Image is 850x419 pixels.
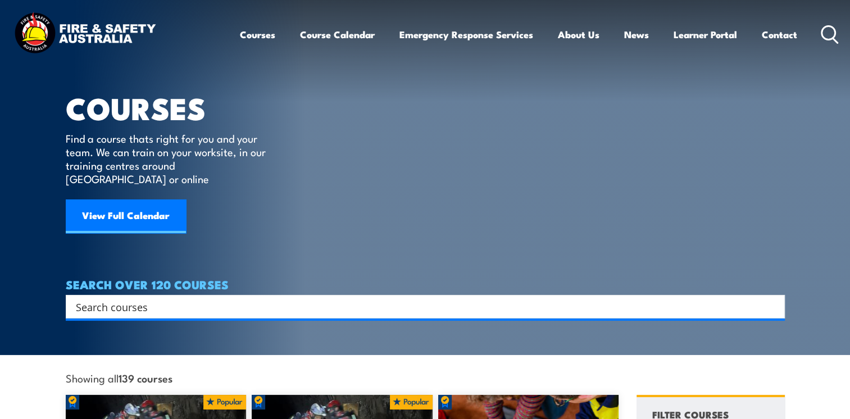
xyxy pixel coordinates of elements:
strong: 139 courses [119,370,172,385]
button: Search magnifier button [765,299,781,315]
p: Find a course thats right for you and your team. We can train on your worksite, in our training c... [66,131,271,185]
span: Showing all [66,372,172,384]
a: Emergency Response Services [399,20,533,49]
a: Contact [762,20,797,49]
a: News [624,20,649,49]
a: Courses [240,20,275,49]
a: Course Calendar [300,20,375,49]
h1: COURSES [66,94,282,121]
form: Search form [78,299,762,315]
a: Learner Portal [674,20,737,49]
a: View Full Calendar [66,199,186,233]
h4: SEARCH OVER 120 COURSES [66,278,785,290]
a: About Us [558,20,599,49]
input: Search input [76,298,760,315]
